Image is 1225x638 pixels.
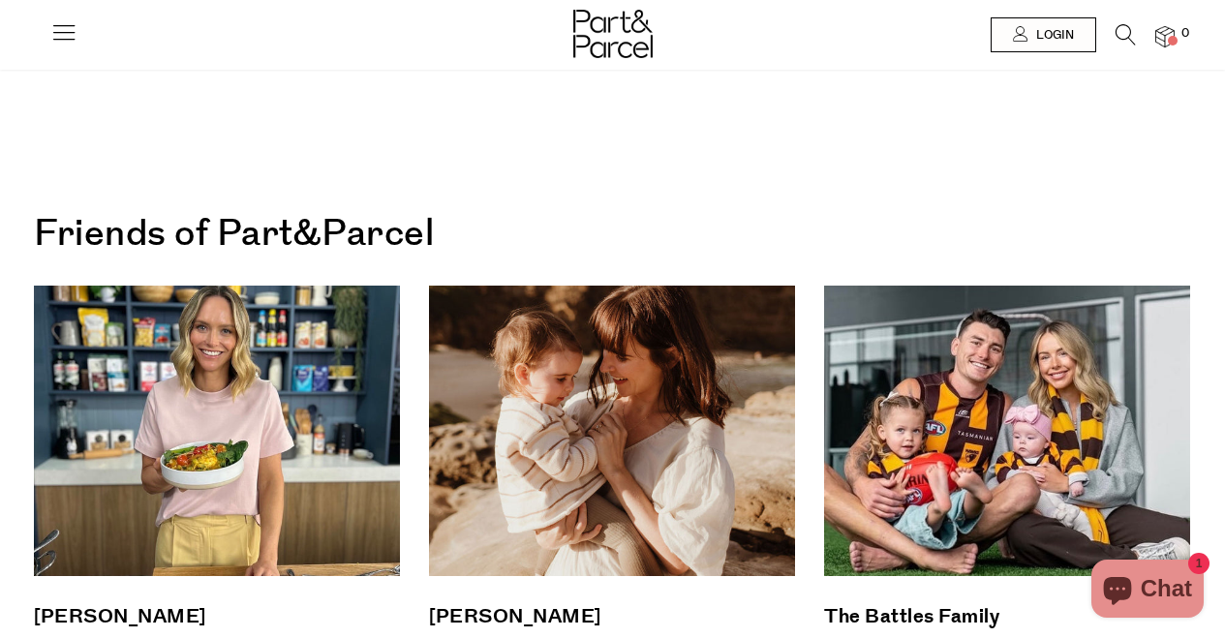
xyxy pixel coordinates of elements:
span: Login [1031,27,1074,44]
span: 0 [1177,25,1194,43]
a: [PERSON_NAME] [34,600,400,633]
inbox-online-store-chat: Shopify online store chat [1086,560,1210,623]
a: Login [991,17,1096,52]
h1: Friends of Part&Parcel [34,203,1191,266]
img: The Battles Family [824,286,1190,576]
a: The Battles Family [824,600,1190,633]
img: Kate Holm [429,286,795,576]
img: Part&Parcel [573,10,653,58]
a: [PERSON_NAME] [429,600,795,633]
img: Jacq Alwill [34,286,400,576]
a: 0 [1155,26,1175,46]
